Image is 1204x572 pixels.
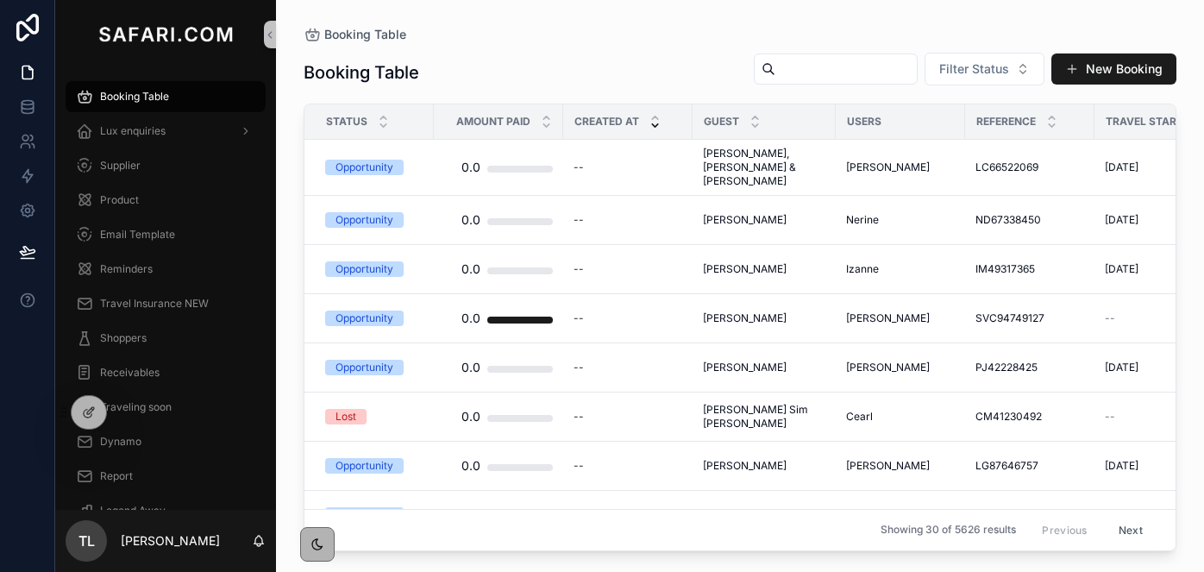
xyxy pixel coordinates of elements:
[1107,517,1155,544] button: Next
[703,213,825,227] a: [PERSON_NAME]
[975,311,1084,325] a: SVC94749127
[975,213,1041,227] span: ND67338450
[1105,213,1138,227] span: [DATE]
[55,69,276,510] div: scrollable content
[444,350,553,385] a: 0.0
[703,508,787,522] span: [PERSON_NAME]
[846,213,955,227] a: Nerine
[846,262,879,276] span: Izanne
[574,459,584,473] p: --
[461,203,480,237] div: 0.0
[325,212,423,228] a: Opportunity
[461,498,480,532] div: 0.0
[703,311,825,325] a: [PERSON_NAME]
[703,213,787,227] span: [PERSON_NAME]
[975,160,1084,174] a: LC66522069
[846,361,955,374] a: [PERSON_NAME]
[335,261,393,277] div: Opportunity
[66,461,266,492] a: Report
[939,60,1009,78] span: Filter Status
[975,459,1084,473] a: LG87646757
[847,115,881,129] span: Users
[100,366,160,380] span: Receivables
[703,459,825,473] a: [PERSON_NAME]
[574,459,682,473] a: --
[304,26,406,43] a: Booking Table
[335,212,393,228] div: Opportunity
[444,150,553,185] a: 0.0
[846,361,930,374] span: [PERSON_NAME]
[703,311,787,325] span: [PERSON_NAME]
[574,361,682,374] a: --
[975,459,1038,473] span: LG87646757
[100,435,141,449] span: Dynamo
[461,350,480,385] div: 0.0
[703,508,825,522] a: [PERSON_NAME]
[975,508,1039,522] span: CM41481633
[66,185,266,216] a: Product
[1105,410,1115,424] span: --
[66,495,266,526] a: Legend Away
[444,449,553,483] a: 0.0
[574,262,584,276] p: --
[1105,459,1138,473] span: [DATE]
[925,53,1044,85] button: Select Button
[66,254,266,285] a: Reminders
[335,409,356,424] div: Lost
[574,213,682,227] a: --
[325,360,423,375] a: Opportunity
[846,410,873,424] span: Cearl
[846,508,873,522] span: Cearl
[66,116,266,147] a: Lux enquiries
[1105,262,1138,276] span: [DATE]
[703,147,825,188] a: [PERSON_NAME], [PERSON_NAME] & [PERSON_NAME]
[66,357,266,388] a: Receivables
[100,124,166,138] span: Lux enquiries
[326,115,367,129] span: Status
[574,410,682,424] a: --
[975,410,1084,424] a: CM41230492
[121,532,220,550] p: [PERSON_NAME]
[100,193,139,207] span: Product
[100,331,147,345] span: Shoppers
[703,361,825,374] a: [PERSON_NAME]
[1105,508,1138,522] span: [DATE]
[444,301,553,336] a: 0.0
[976,115,1036,129] span: Reference
[846,262,955,276] a: Izanne
[574,160,584,174] p: --
[846,311,955,325] a: [PERSON_NAME]
[66,219,266,250] a: Email Template
[325,409,423,424] a: Lost
[1051,53,1176,85] button: New Booking
[66,81,266,112] a: Booking Table
[335,507,393,523] div: Opportunity
[703,262,787,276] span: [PERSON_NAME]
[846,311,930,325] span: [PERSON_NAME]
[456,115,530,129] span: Amount Paid
[574,262,682,276] a: --
[975,262,1084,276] a: IM49317365
[66,392,266,423] a: Traveling soon
[975,508,1084,522] a: CM41481633
[574,508,584,522] p: --
[325,507,423,523] a: Opportunity
[574,410,584,424] p: --
[100,504,166,518] span: Legend Away
[66,288,266,319] a: Travel Insurance NEW
[461,449,480,483] div: 0.0
[703,403,825,431] a: [PERSON_NAME] Sim [PERSON_NAME]
[574,160,682,174] a: --
[335,458,393,474] div: Opportunity
[100,400,172,414] span: Traveling soon
[444,399,553,434] a: 0.0
[846,213,879,227] span: Nerine
[325,311,423,326] a: Opportunity
[100,90,169,104] span: Booking Table
[846,410,955,424] a: Cearl
[975,311,1044,325] span: SVC94749127
[324,26,406,43] span: Booking Table
[975,361,1084,374] a: PJ42228425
